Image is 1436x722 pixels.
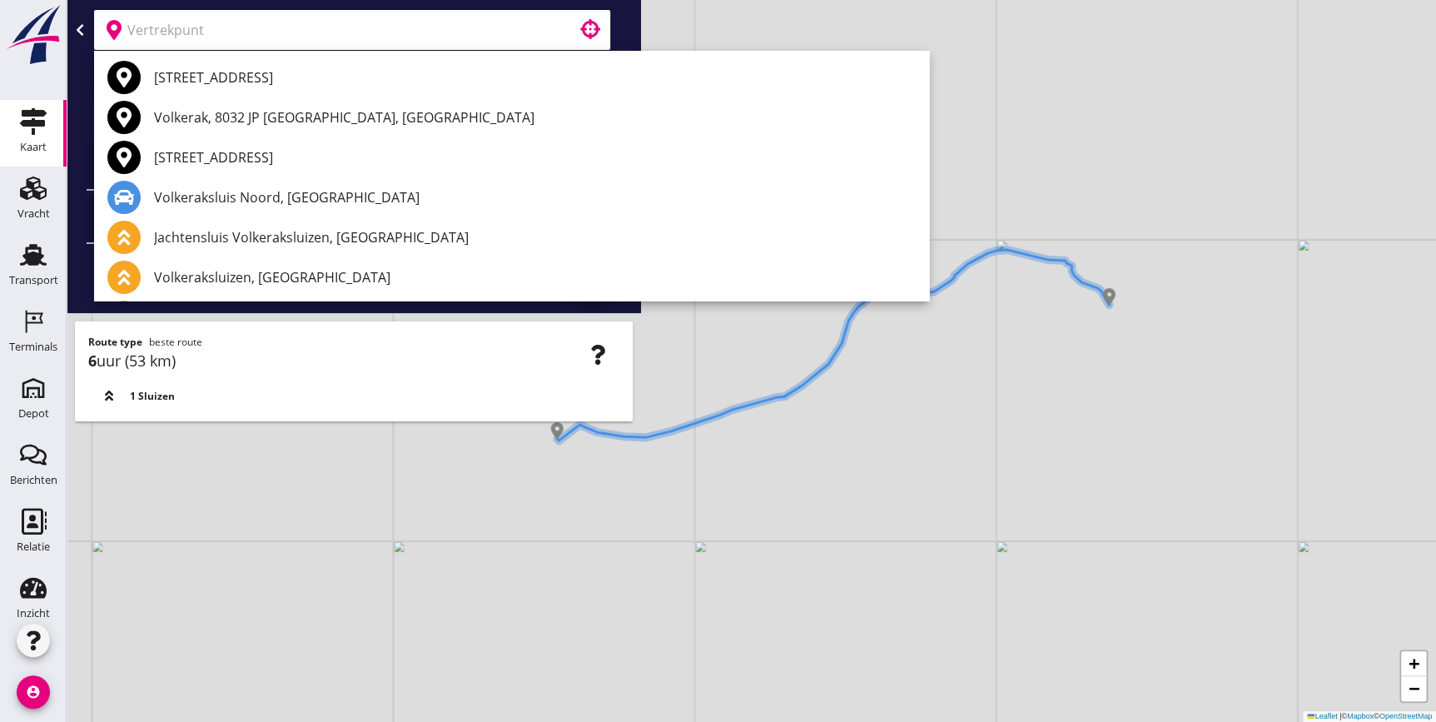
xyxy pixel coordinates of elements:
[154,187,916,207] div: Volkeraksluis Noord, [GEOGRAPHIC_DATA]
[154,67,916,87] div: [STREET_ADDRESS]
[20,142,47,152] div: Kaart
[130,389,175,404] span: 1 Sluizen
[1339,712,1341,720] span: |
[549,422,565,439] img: Marker
[88,350,619,372] div: uur (53 km)
[149,335,202,349] span: beste route
[1347,712,1374,720] a: Mapbox
[1379,712,1432,720] a: OpenStreetMap
[3,4,63,66] img: logo-small.a267ee39.svg
[1101,288,1117,305] img: Marker
[1401,676,1426,701] a: Zoom out
[9,341,57,352] div: Terminals
[1409,653,1419,674] span: +
[154,227,916,247] div: Jachtensluis Volkeraksluizen, [GEOGRAPHIC_DATA]
[1307,712,1337,720] a: Leaflet
[88,351,97,371] strong: 6
[1401,651,1426,676] a: Zoom in
[9,275,58,286] div: Transport
[154,107,916,127] div: Volkerak, 8032 JP [GEOGRAPHIC_DATA], [GEOGRAPHIC_DATA]
[88,335,142,349] strong: Route type
[17,675,50,709] i: account_circle
[154,147,916,167] div: [STREET_ADDRESS]
[17,608,50,619] div: Inzicht
[18,408,49,419] div: Depot
[17,208,50,219] div: Vracht
[127,17,554,43] input: Vertrekpunt
[1409,678,1419,699] span: −
[1303,711,1436,722] div: © ©
[10,475,57,485] div: Berichten
[17,541,50,552] div: Relatie
[154,267,916,287] div: Volkeraksluizen, [GEOGRAPHIC_DATA]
